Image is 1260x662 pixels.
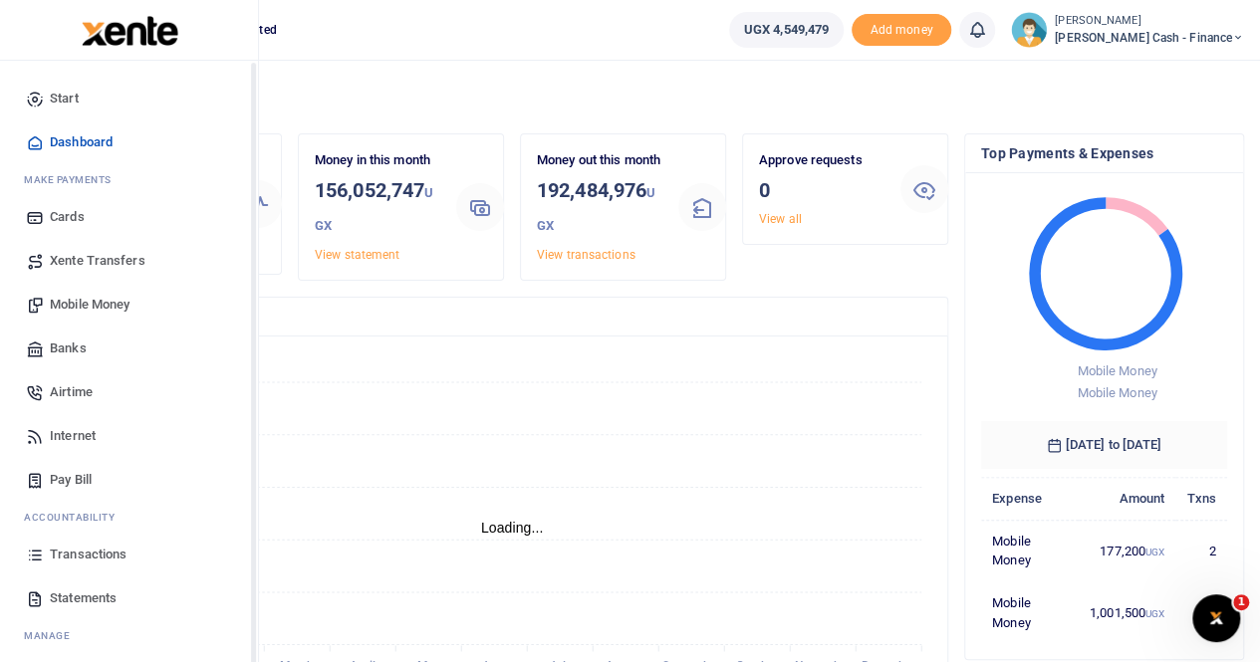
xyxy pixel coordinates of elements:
[1145,547,1164,557] small: UGX
[50,382,93,402] span: Airtime
[50,545,126,564] span: Transactions
[34,628,71,643] span: anage
[1077,363,1156,378] span: Mobile Money
[50,426,96,446] span: Internet
[315,175,440,241] h3: 156,052,747
[759,150,884,171] p: Approve requests
[50,132,113,152] span: Dashboard
[16,576,242,620] a: Statements
[1011,12,1244,48] a: profile-user [PERSON_NAME] [PERSON_NAME] Cash - Finance
[981,520,1079,581] td: Mobile Money
[1077,385,1156,400] span: Mobile Money
[80,22,178,37] a: logo-small logo-large logo-large
[852,14,951,47] span: Add money
[537,248,635,262] a: View transactions
[981,582,1079,644] td: Mobile Money
[16,327,242,370] a: Banks
[1011,12,1047,48] img: profile-user
[315,150,440,171] p: Money in this month
[50,588,117,608] span: Statements
[16,283,242,327] a: Mobile Money
[50,338,87,358] span: Banks
[1175,520,1227,581] td: 2
[16,620,242,651] li: M
[981,477,1079,520] th: Expense
[981,421,1227,469] h6: [DATE] to [DATE]
[1233,594,1249,610] span: 1
[1055,13,1244,30] small: [PERSON_NAME]
[16,533,242,576] a: Transactions
[852,14,951,47] li: Toup your wallet
[16,120,242,164] a: Dashboard
[76,86,1244,108] h4: Hello Pricillah
[16,458,242,502] a: Pay Bill
[16,195,242,239] a: Cards
[16,414,242,458] a: Internet
[1175,582,1227,644] td: 1
[981,142,1227,164] h4: Top Payments & Expenses
[759,175,884,205] h3: 0
[315,248,399,262] a: View statement
[50,89,79,109] span: Start
[39,510,115,525] span: countability
[1079,582,1176,644] td: 1,001,500
[16,239,242,283] a: Xente Transfers
[1175,477,1227,520] th: Txns
[537,185,655,233] small: UGX
[16,77,242,120] a: Start
[481,520,544,536] text: Loading...
[1192,594,1240,642] iframe: Intercom live chat
[16,164,242,195] li: M
[744,20,829,40] span: UGX 4,549,479
[1079,520,1176,581] td: 177,200
[16,502,242,533] li: Ac
[50,251,145,271] span: Xente Transfers
[16,370,242,414] a: Airtime
[34,172,112,187] span: ake Payments
[315,185,433,233] small: UGX
[50,470,92,490] span: Pay Bill
[759,212,802,226] a: View all
[50,207,85,227] span: Cards
[1079,477,1176,520] th: Amount
[852,21,951,36] a: Add money
[93,306,931,328] h4: Transactions Overview
[1055,29,1244,47] span: [PERSON_NAME] Cash - Finance
[1145,608,1164,619] small: UGX
[537,150,662,171] p: Money out this month
[729,12,844,48] a: UGX 4,549,479
[82,16,178,46] img: logo-large
[721,12,852,48] li: Wallet ballance
[537,175,662,241] h3: 192,484,976
[50,295,129,315] span: Mobile Money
